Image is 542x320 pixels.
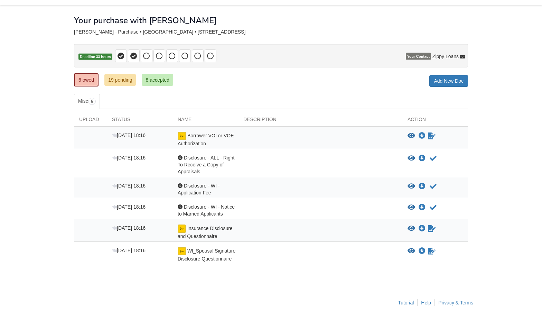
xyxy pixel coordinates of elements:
[438,300,473,305] a: Privacy & Terms
[74,94,100,109] a: Misc
[107,116,172,126] div: Status
[112,155,146,161] span: [DATE] 18:16
[408,204,415,211] button: View Disclosure - WI - Notice to Married Applicants
[178,248,235,262] span: WI_Spousal Signature Disclosure Questionnaire
[429,203,437,212] button: Acknowledge receipt of document
[74,29,468,35] div: [PERSON_NAME] - Purchase • [GEOGRAPHIC_DATA] • [STREET_ADDRESS]
[419,226,426,231] a: Download Insurance Disclosure and Questionnaire
[178,226,233,239] span: Insurance Disclosure and Questionnaire
[408,225,415,232] button: View Insurance Disclosure and Questionnaire
[432,53,459,60] span: Zippy Loans
[429,182,437,191] button: Acknowledge receipt of document
[74,116,107,126] div: Upload
[419,156,426,161] a: Download Disclosure - ALL - Right To Receive a Copy of Appraisals
[408,248,415,255] button: View WI_Spousal Signature Disclosure Questionnaire
[178,204,235,217] span: Disclosure - WI - Notice to Married Applicants
[406,53,431,60] span: Your Contact
[74,16,217,25] h1: Your purchase with [PERSON_NAME]
[419,205,426,210] a: Download Disclosure - WI - Notice to Married Applicants
[112,225,146,231] span: [DATE] 18:16
[142,74,173,86] a: 8 accepted
[427,247,436,255] a: Waiting for your co-borrower to e-sign
[427,132,436,140] a: Waiting for your co-borrower to e-sign
[178,155,234,174] span: Disclosure - ALL - Right To Receive a Copy of Appraisals
[112,132,146,138] span: [DATE] 18:16
[408,183,415,190] button: View Disclosure - WI - Application Fee
[427,225,436,233] a: Waiting for your co-borrower to e-sign
[421,300,431,305] a: Help
[178,247,186,255] img: esign
[112,183,146,189] span: [DATE] 18:16
[408,155,415,162] button: View Disclosure - ALL - Right To Receive a Copy of Appraisals
[74,73,99,86] a: 6 owed
[178,225,186,233] img: esign icon
[419,184,426,189] a: Download Disclosure - WI - Application Fee
[78,54,112,60] span: Deadline 33 hours
[172,116,238,126] div: Name
[178,183,219,195] span: Disclosure - WI - Application Fee
[238,116,402,126] div: Description
[88,98,96,105] span: 6
[429,75,468,87] a: Add New Doc
[178,132,186,140] img: esign
[112,248,146,253] span: [DATE] 18:16
[408,132,415,139] button: View Borrower VOI or VOE Authorization
[419,133,426,139] a: Download Borrower VOI or VOE Authorization
[402,116,468,126] div: Action
[419,248,426,254] a: Download WI_Spousal Signature Disclosure Questionnaire
[104,74,136,86] a: 19 pending
[429,154,437,163] button: Acknowledge receipt of document
[398,300,414,305] a: Tutorial
[112,204,146,210] span: [DATE] 18:16
[178,133,234,146] span: Borrower VOI or VOE Authorization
